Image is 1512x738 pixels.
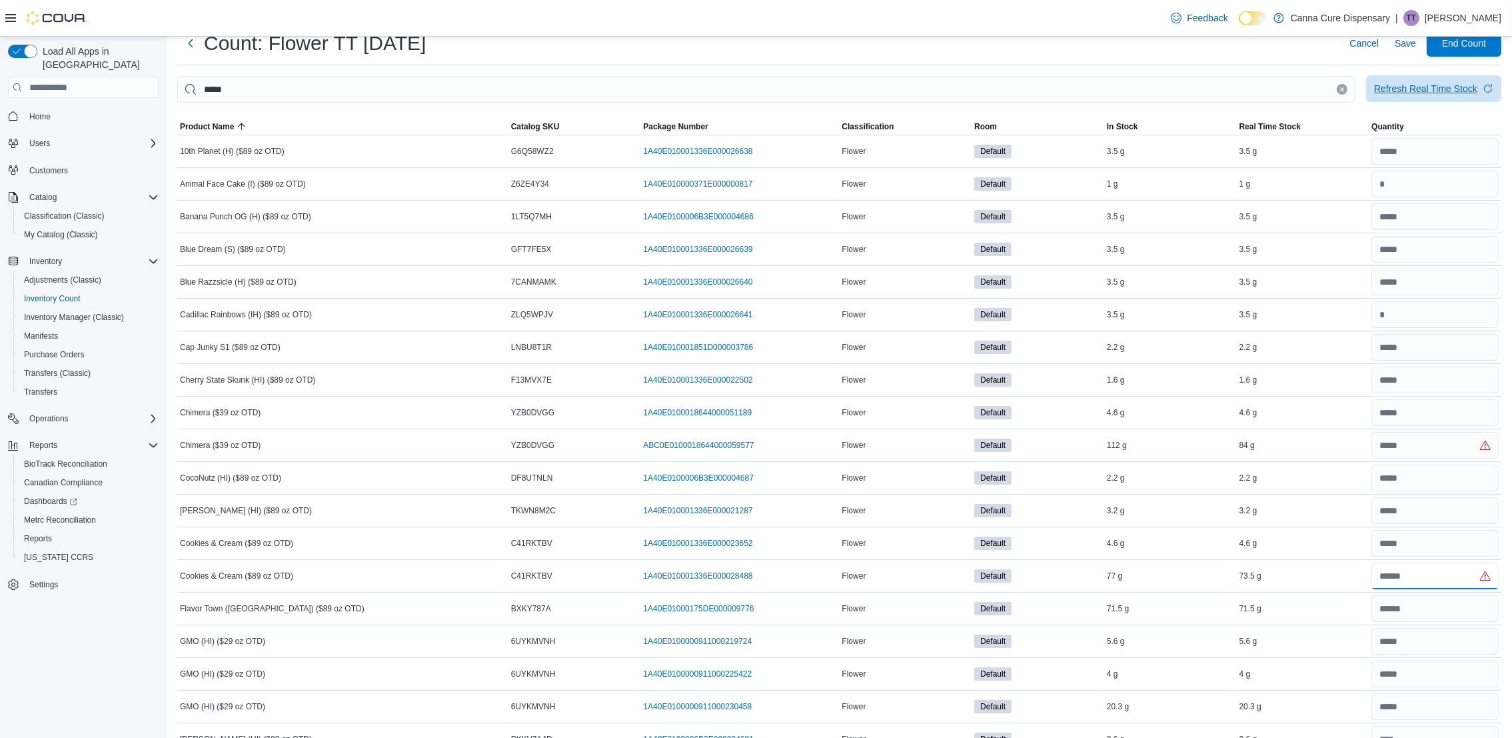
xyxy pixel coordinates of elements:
[1374,82,1477,95] div: Refresh Real Time Stock
[511,309,553,320] span: ZLQ5WPJV
[1237,339,1369,355] div: 2.2 g
[980,701,1006,713] span: Default
[1237,535,1369,551] div: 4.6 g
[19,456,159,472] span: BioTrack Reconciliation
[842,277,866,287] span: Flower
[24,109,56,125] a: Home
[511,146,554,157] span: G6Q58WZ2
[842,701,866,712] span: Flower
[1291,10,1390,26] p: Canna Cure Dispensary
[980,537,1006,549] span: Default
[180,211,311,222] span: Banana Punch OG (H) ($89 oz OTD)
[511,473,553,483] span: DF8UTNLN
[3,188,164,207] button: Catalog
[1237,666,1369,682] div: 4 g
[1369,119,1501,135] button: Quantity
[19,291,159,307] span: Inventory Count
[1389,30,1421,57] button: Save
[643,179,752,189] a: 1A40E010000371E000000817
[640,119,839,135] button: Package Number
[1104,666,1237,682] div: 4 g
[842,342,866,353] span: Flower
[1107,121,1138,132] span: In Stock
[19,272,159,288] span: Adjustments (Classic)
[19,227,159,243] span: My Catalog (Classic)
[1349,37,1379,50] span: Cancel
[29,192,57,203] span: Catalog
[511,603,551,614] span: BXKY787A
[24,135,159,151] span: Users
[974,373,1012,387] span: Default
[974,341,1012,354] span: Default
[974,177,1012,191] span: Default
[19,531,57,547] a: Reports
[974,275,1012,289] span: Default
[24,163,73,179] a: Customers
[511,277,556,287] span: 7CANMAMK
[19,456,113,472] a: BioTrack Reconciliation
[24,253,67,269] button: Inventory
[643,277,752,287] a: 1A40E010001336E000026640
[1104,535,1237,551] div: 4.6 g
[29,413,69,424] span: Operations
[1237,209,1369,225] div: 3.5 g
[3,161,164,180] button: Customers
[24,515,96,525] span: Metrc Reconciliation
[1425,10,1501,26] p: [PERSON_NAME]
[974,537,1012,550] span: Default
[1403,10,1419,26] div: Tyrese Travis
[19,384,63,400] a: Transfers
[19,549,99,565] a: [US_STATE] CCRS
[1104,699,1237,715] div: 20.3 g
[511,121,560,132] span: Catalog SKU
[177,119,508,135] button: Product Name
[29,111,51,122] span: Home
[180,375,315,385] span: Cherry State Skunk (HI) ($89 oz OTD)
[1104,503,1237,519] div: 3.2 g
[3,436,164,455] button: Reports
[974,406,1012,419] span: Default
[180,407,261,418] span: Chimera ($39 oz OTD)
[1104,633,1237,649] div: 5.6 g
[980,211,1006,223] span: Default
[980,439,1006,451] span: Default
[19,328,159,344] span: Manifests
[180,440,261,451] span: Chimera ($39 oz OTD)
[180,121,234,132] span: Product Name
[1104,339,1237,355] div: 2.2 g
[1395,10,1398,26] p: |
[974,700,1012,713] span: Default
[180,277,297,287] span: Blue Razzsicle (H) ($89 oz OTD)
[3,252,164,271] button: Inventory
[842,538,866,549] span: Flower
[974,308,1012,321] span: Default
[13,548,164,567] button: [US_STATE] CCRS
[24,162,159,179] span: Customers
[13,289,164,308] button: Inventory Count
[24,312,124,323] span: Inventory Manager (Classic)
[180,179,306,189] span: Animal Face Cake (I) ($89 oz OTD)
[24,229,98,240] span: My Catalog (Classic)
[974,602,1012,615] span: Default
[842,121,894,132] span: Classification
[1104,405,1237,421] div: 4.6 g
[13,327,164,345] button: Manifests
[1344,30,1384,57] button: Cancel
[1237,307,1369,323] div: 3.5 g
[1427,30,1501,57] button: End Count
[27,11,87,25] img: Cova
[643,473,754,483] a: 1A40E0100006B3E000004687
[511,571,552,581] span: C41RKTBV
[643,440,754,451] a: ABC0E0100018644000059577
[980,668,1006,680] span: Default
[643,342,753,353] a: 1A40E010001851D000003786
[24,189,159,205] span: Catalog
[643,538,752,549] a: 1A40E010001336E000023652
[1104,470,1237,486] div: 2.2 g
[1237,470,1369,486] div: 2.2 g
[643,244,752,255] a: 1A40E010001336E000026639
[19,512,101,528] a: Metrc Reconciliation
[980,472,1006,484] span: Default
[19,309,159,325] span: Inventory Manager (Classic)
[1237,437,1369,453] div: 84 g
